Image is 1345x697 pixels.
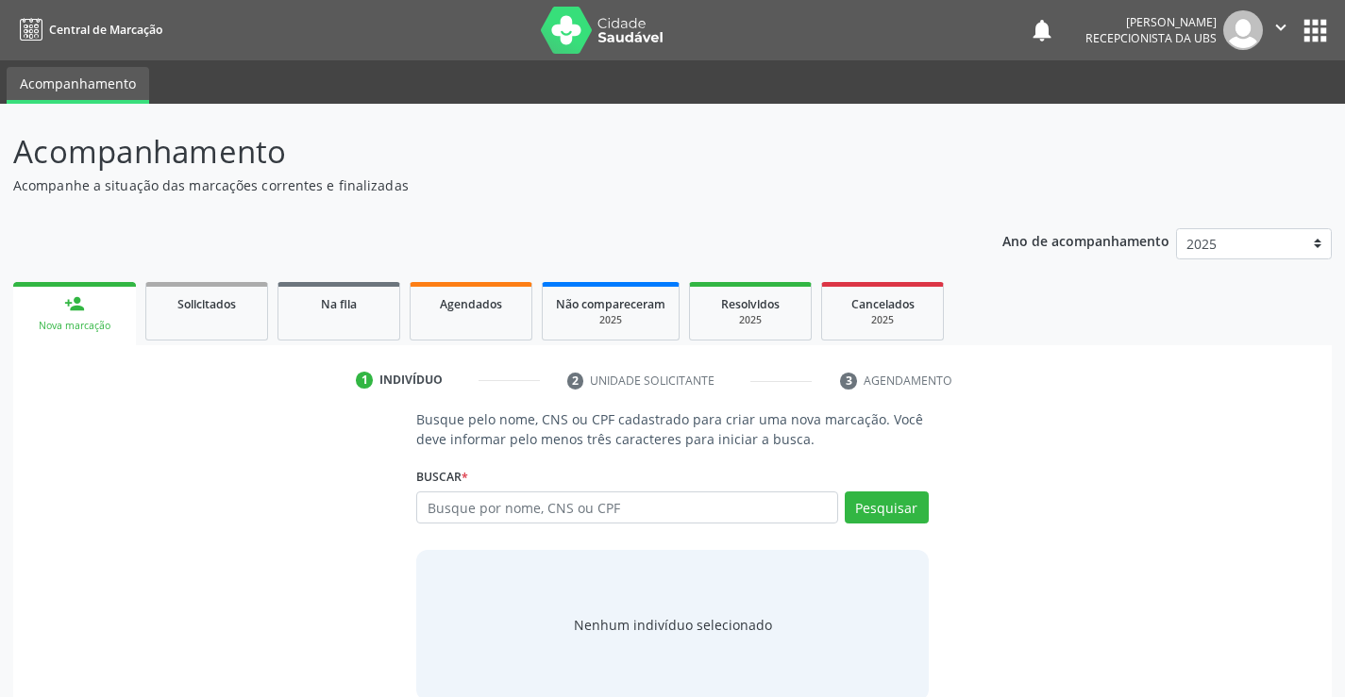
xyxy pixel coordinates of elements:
[845,491,929,523] button: Pesquisar
[556,296,665,312] span: Não compareceram
[177,296,236,312] span: Solicitados
[835,313,930,327] div: 2025
[851,296,915,312] span: Cancelados
[356,372,373,389] div: 1
[1270,17,1291,38] i: 
[1263,10,1299,50] button: 
[574,615,772,635] div: Nenhum indivíduo selecionado
[13,14,162,45] a: Central de Marcação
[440,296,502,312] span: Agendados
[416,409,928,449] p: Busque pelo nome, CNS ou CPF cadastrado para criar uma nova marcação. Você deve informar pelo men...
[13,128,936,175] p: Acompanhamento
[26,319,123,333] div: Nova marcação
[1223,10,1263,50] img: img
[1002,228,1169,252] p: Ano de acompanhamento
[321,296,357,312] span: Na fila
[49,22,162,38] span: Central de Marcação
[1085,30,1217,46] span: Recepcionista da UBS
[416,491,837,523] input: Busque por nome, CNS ou CPF
[13,175,936,195] p: Acompanhe a situação das marcações correntes e finalizadas
[416,462,468,491] label: Buscar
[1029,17,1055,43] button: notifications
[703,313,798,327] div: 2025
[556,313,665,327] div: 2025
[1085,14,1217,30] div: [PERSON_NAME]
[379,372,443,389] div: Indivíduo
[64,293,85,314] div: person_add
[7,67,149,104] a: Acompanhamento
[721,296,780,312] span: Resolvidos
[1299,14,1332,47] button: apps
